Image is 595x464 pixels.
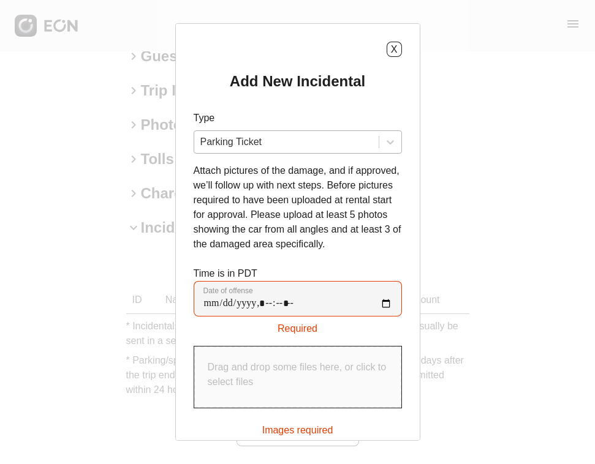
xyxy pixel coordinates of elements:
p: Type [194,111,402,125]
label: Date of offense [203,286,253,296]
p: Drag and drop some files here, or click to select files [208,360,388,389]
div: Time is in PDT [194,266,402,336]
h2: Add New Incidental [230,72,365,91]
div: Images required [262,418,333,438]
div: Required [194,316,402,336]
button: X [387,42,402,57]
p: Attach pictures of the damage, and if approved, we’ll follow up with next steps. Before pictures ... [194,163,402,252]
